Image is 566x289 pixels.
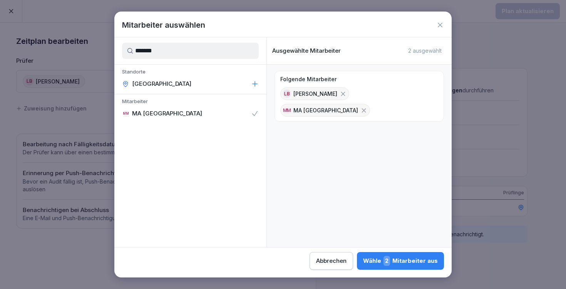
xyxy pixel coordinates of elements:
[310,252,353,270] button: Abbrechen
[293,106,358,114] p: MA [GEOGRAPHIC_DATA]
[272,47,341,54] p: Ausgewählte Mitarbeiter
[283,106,291,114] div: MM
[316,257,347,265] div: Abbrechen
[408,47,442,54] p: 2 ausgewählt
[114,98,266,107] p: Mitarbeiter
[114,68,266,77] p: Standorte
[280,76,337,83] p: Folgende Mitarbeiter
[132,110,202,117] p: MA [GEOGRAPHIC_DATA]
[122,19,205,31] h1: Mitarbeiter auswählen
[123,110,129,117] div: MM
[283,90,291,98] div: LB
[293,90,337,98] p: [PERSON_NAME]
[132,80,191,88] p: [GEOGRAPHIC_DATA]
[363,256,438,266] div: Wähle Mitarbeiter aus
[357,252,444,270] button: Wähle2Mitarbeiter aus
[383,256,390,266] span: 2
